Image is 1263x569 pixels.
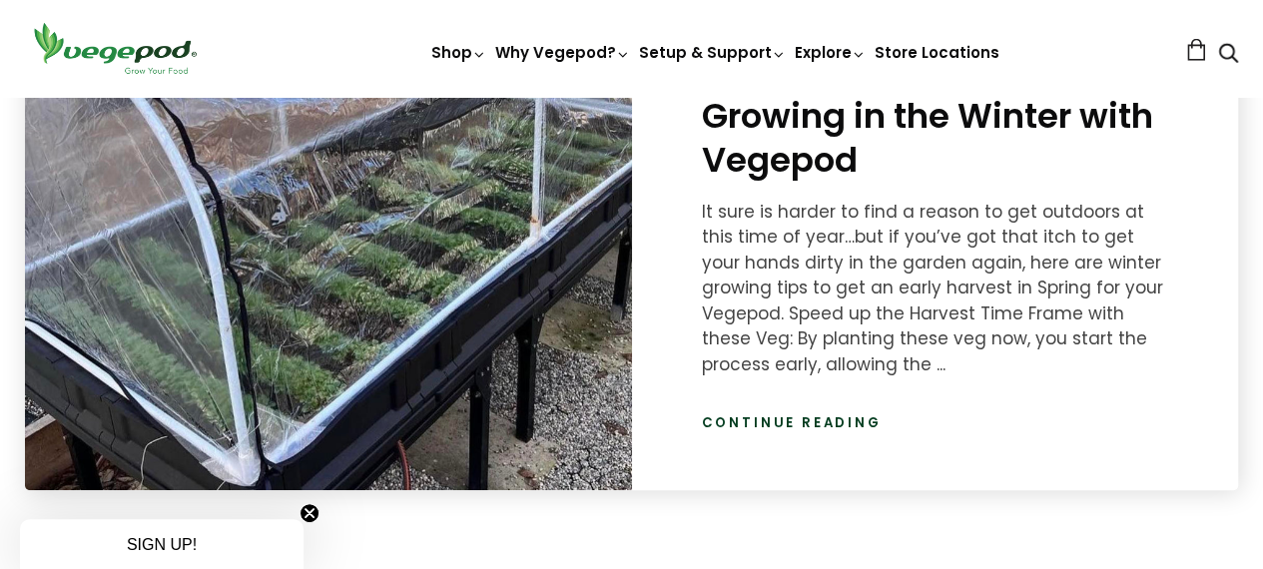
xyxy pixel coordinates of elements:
[639,42,787,63] a: Setup & Support
[702,200,1169,378] div: It sure is harder to find a reason to get outdoors at this time of year…but if you’ve got that it...
[300,503,319,523] button: Close teaser
[431,42,487,63] a: Shop
[1218,45,1238,66] a: Search
[875,42,999,63] a: Store Locations
[702,413,882,433] a: Continue reading
[702,92,1153,184] a: Growing in the Winter with Vegepod
[20,519,304,569] div: SIGN UP!Close teaser
[25,20,205,77] img: Vegepod
[127,536,197,553] span: SIGN UP!
[495,42,631,63] a: Why Vegepod?
[795,42,867,63] a: Explore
